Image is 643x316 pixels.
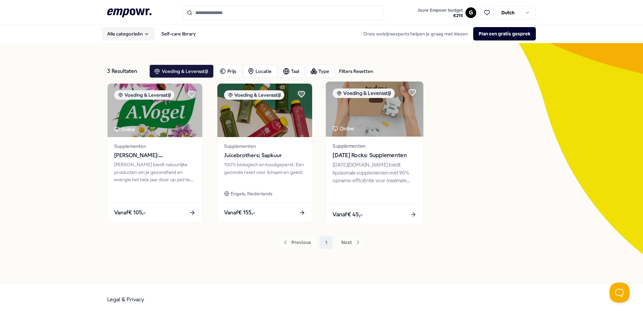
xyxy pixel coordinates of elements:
[610,283,630,303] iframe: Help Scout Beacon - Open
[107,65,144,78] div: 3 Resultaten
[114,208,146,217] span: Vanaf € 105,-
[243,65,277,78] button: Locatie
[114,126,135,133] div: Online
[333,88,395,98] div: Voeding & Levensstijl
[333,142,416,150] span: Supplementen
[415,6,466,20] a: Jouw Empowr budget€215
[156,27,201,40] a: Self-care library
[333,151,416,160] span: [DATE] Rocks: Supplementen
[466,7,476,18] button: G
[333,125,354,132] div: Online
[224,161,305,183] div: 100% biologisch en koudgeperst. Een gezonde reset voor lichaam en geest.
[416,6,464,20] button: Jouw Empowr budget€215
[358,27,536,40] div: Onze welzijnsexperts helpen je graag met kiezen
[215,65,242,78] button: Prijs
[279,65,305,78] button: Taal
[418,8,463,13] span: Jouw Empowr budget
[333,210,363,219] span: Vanaf € 45,-
[306,65,335,78] button: Type
[418,13,463,18] span: € 215
[114,151,196,160] span: [PERSON_NAME]: Supplementen
[333,161,416,184] div: [DATE][DOMAIN_NAME] biedt liposomale supplementen met 90% opname-efficiëntie voor maximale gezond...
[224,90,284,100] div: Voeding & Levensstijl
[326,82,423,137] img: package image
[107,296,144,303] a: Legal & Privacy
[102,27,201,40] nav: Main
[326,81,424,225] a: package imageVoeding & LevensstijlOnlineSupplementen[DATE] Rocks: Supplementen[DATE][DOMAIN_NAME]...
[114,90,174,100] div: Voeding & Levensstijl
[183,5,384,20] input: Search for products, categories or subcategories
[108,84,202,137] img: package image
[107,83,203,222] a: package imageVoeding & LevensstijlOnlineSupplementen[PERSON_NAME]: Supplementen[PERSON_NAME] bied...
[217,83,312,222] a: package imageVoeding & LevensstijlSupplementenJuicebrothers: Sapkuur100% biologisch en koudgepers...
[473,27,536,40] button: Plan een gratis gesprek
[102,27,155,40] button: Alle categorieën
[224,151,305,160] span: Juicebrothers: Sapkuur
[149,65,214,78] button: Voeding & Levensstijl
[231,190,272,197] span: Engels, Nederlands
[114,142,196,150] span: Supplementen
[114,161,196,183] div: [PERSON_NAME] biedt natuurlijke producten om je gezondheid en energie het hele jaar door op peil ...
[224,208,255,217] span: Vanaf € 155,-
[217,84,312,137] img: package image
[339,68,373,75] div: Filters Resetten
[224,142,305,150] span: Supplementen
